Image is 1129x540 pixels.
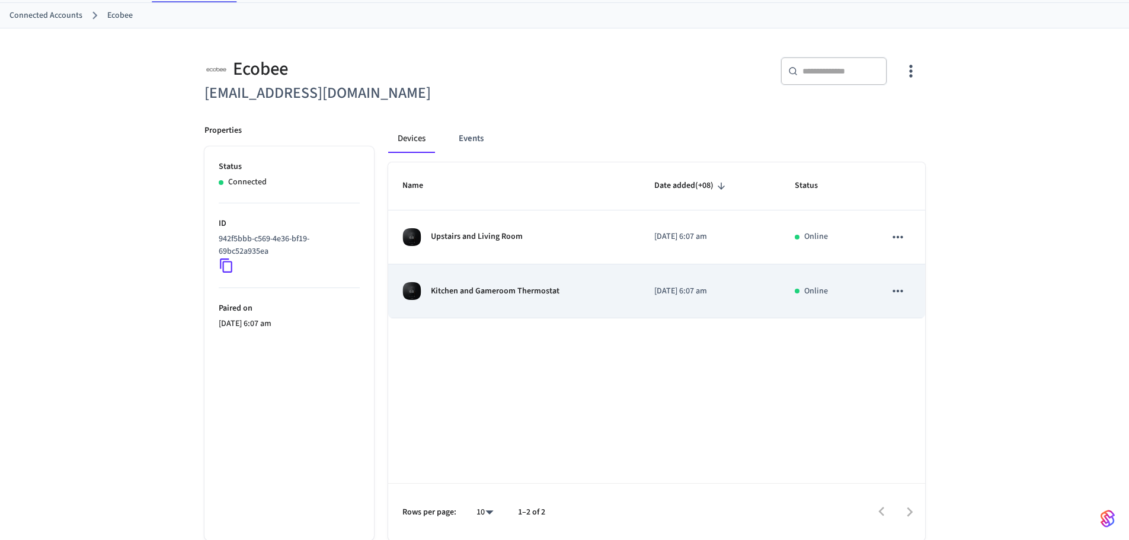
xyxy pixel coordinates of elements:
p: Upstairs and Living Room [431,231,523,243]
p: [DATE] 6:07 am [219,318,360,330]
span: Status [795,177,833,195]
p: Connected [228,176,267,188]
table: sticky table [388,162,925,318]
p: Online [804,231,828,243]
p: 942f5bbb-c569-4e36-bf19-69bc52a935ea [219,233,355,258]
h6: [EMAIL_ADDRESS][DOMAIN_NAME] [204,81,558,106]
img: SeamLogoGradient.69752ec5.svg [1101,509,1115,528]
p: Online [804,285,828,298]
p: ID [219,218,360,230]
div: connected account tabs [388,124,925,153]
p: Kitchen and Gameroom Thermostat [431,285,559,298]
div: 10 [471,504,499,521]
p: Properties [204,124,242,137]
p: 1–2 of 2 [518,506,545,519]
p: Paired on [219,302,360,315]
div: Ecobee [204,57,558,81]
span: Date added(+08) [654,177,729,195]
img: ecobee_lite_3 [402,228,421,247]
p: [DATE] 6:07 am [654,285,766,298]
span: Name [402,177,439,195]
img: ecobee_logo_square [204,57,228,81]
button: Events [449,124,493,153]
a: Connected Accounts [9,9,82,22]
button: Devices [388,124,435,153]
p: Status [219,161,360,173]
a: Ecobee [107,9,133,22]
img: ecobee_lite_3 [402,282,421,301]
p: Rows per page: [402,506,456,519]
p: [DATE] 6:07 am [654,231,766,243]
